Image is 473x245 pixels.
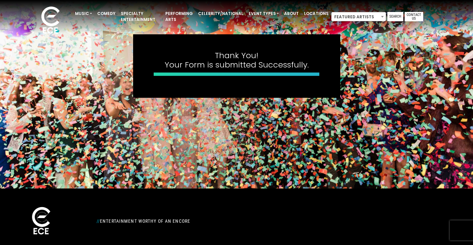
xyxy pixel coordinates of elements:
[34,5,67,37] img: ece_new_logo_whitev2-1.png
[246,8,281,19] a: Event Types
[387,12,403,21] a: Search
[118,8,163,25] a: Specialty Entertainment
[332,12,386,22] span: Featured Artists
[405,12,423,21] a: Contact Us
[281,8,301,19] a: About
[331,12,386,21] span: Featured Artists
[154,51,320,70] h4: Thank You! Your Form is submitted Successfully.
[301,8,331,19] a: Locations
[93,216,309,226] div: Entertainment Worthy of an Encore
[97,218,100,224] span: //
[95,8,118,19] a: Comedy
[163,8,196,25] a: Performing Arts
[196,8,246,19] a: Celebrity/National
[25,205,58,237] img: ece_new_logo_whitev2-1.png
[72,8,95,19] a: Music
